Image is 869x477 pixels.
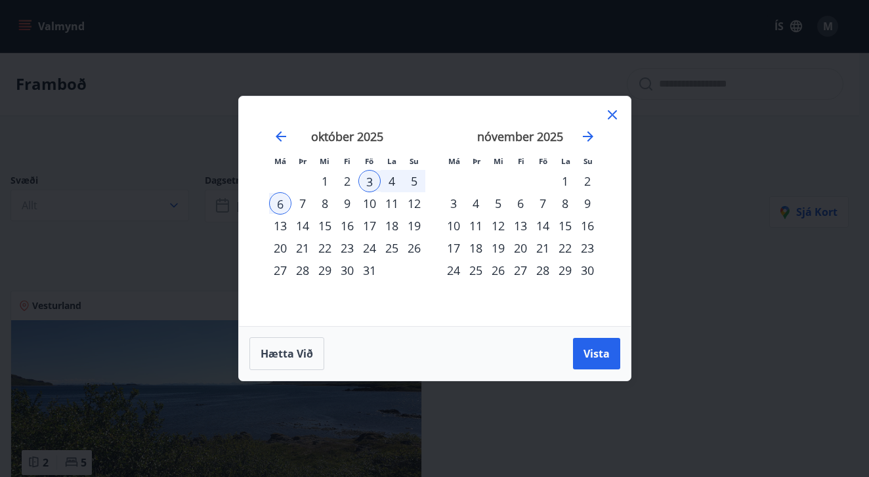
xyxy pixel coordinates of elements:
[344,156,350,166] small: Fi
[314,259,336,281] div: 29
[336,192,358,215] td: Choose fimmtudagur, 9. október 2025 as your check-in date. It’s available.
[532,237,554,259] td: Choose föstudagur, 21. nóvember 2025 as your check-in date. It’s available.
[487,237,509,259] div: 19
[561,156,570,166] small: La
[442,192,465,215] td: Choose mánudagur, 3. nóvember 2025 as your check-in date. It’s available.
[381,192,403,215] td: Choose laugardagur, 11. október 2025 as your check-in date. It’s available.
[336,237,358,259] td: Choose fimmtudagur, 23. október 2025 as your check-in date. It’s available.
[509,215,532,237] td: Choose fimmtudagur, 13. nóvember 2025 as your check-in date. It’s available.
[365,156,373,166] small: Fö
[487,215,509,237] td: Choose miðvikudagur, 12. nóvember 2025 as your check-in date. It’s available.
[509,259,532,281] td: Choose fimmtudagur, 27. nóvember 2025 as your check-in date. It’s available.
[465,259,487,281] div: 25
[269,215,291,237] td: Choose mánudagur, 13. október 2025 as your check-in date. It’s available.
[255,112,615,310] div: Calendar
[509,192,532,215] td: Choose fimmtudagur, 6. nóvember 2025 as your check-in date. It’s available.
[465,237,487,259] div: 18
[554,215,576,237] td: Choose laugardagur, 15. nóvember 2025 as your check-in date. It’s available.
[487,259,509,281] div: 26
[403,237,425,259] div: 26
[381,215,403,237] div: 18
[576,259,599,281] div: 30
[291,237,314,259] div: 21
[381,215,403,237] td: Choose laugardagur, 18. október 2025 as your check-in date. It’s available.
[487,192,509,215] td: Choose miðvikudagur, 5. nóvember 2025 as your check-in date. It’s available.
[358,259,381,281] div: 31
[576,215,599,237] td: Choose sunnudagur, 16. nóvember 2025 as your check-in date. It’s available.
[583,346,610,361] span: Vista
[358,215,381,237] td: Choose föstudagur, 17. október 2025 as your check-in date. It’s available.
[358,170,381,192] td: Selected as start date. föstudagur, 3. október 2025
[314,215,336,237] div: 15
[442,215,465,237] div: 10
[291,192,314,215] td: Choose þriðjudagur, 7. október 2025 as your check-in date. It’s available.
[518,156,524,166] small: Fi
[403,237,425,259] td: Choose sunnudagur, 26. október 2025 as your check-in date. It’s available.
[336,215,358,237] td: Choose fimmtudagur, 16. október 2025 as your check-in date. It’s available.
[314,237,336,259] td: Choose miðvikudagur, 22. október 2025 as your check-in date. It’s available.
[336,192,358,215] div: 9
[532,192,554,215] div: 7
[269,192,291,215] td: Selected as end date. mánudagur, 6. október 2025
[448,156,460,166] small: Má
[358,259,381,281] td: Choose föstudagur, 31. október 2025 as your check-in date. It’s available.
[532,192,554,215] td: Choose föstudagur, 7. nóvember 2025 as your check-in date. It’s available.
[269,192,291,215] div: 6
[532,259,554,281] td: Choose föstudagur, 28. nóvember 2025 as your check-in date. It’s available.
[358,170,381,192] div: 3
[554,237,576,259] td: Choose laugardagur, 22. nóvember 2025 as your check-in date. It’s available.
[576,215,599,237] div: 16
[576,259,599,281] td: Choose sunnudagur, 30. nóvember 2025 as your check-in date. It’s available.
[311,129,383,144] strong: október 2025
[291,192,314,215] div: 7
[580,129,596,144] div: Move forward to switch to the next month.
[442,259,465,281] td: Choose mánudagur, 24. nóvember 2025 as your check-in date. It’s available.
[381,170,403,192] div: 4
[269,259,291,281] td: Choose mánudagur, 27. október 2025 as your check-in date. It’s available.
[249,337,324,370] button: Hætta við
[314,192,336,215] td: Choose miðvikudagur, 8. október 2025 as your check-in date. It’s available.
[274,156,286,166] small: Má
[539,156,547,166] small: Fö
[358,237,381,259] td: Choose föstudagur, 24. október 2025 as your check-in date. It’s available.
[487,259,509,281] td: Choose miðvikudagur, 26. nóvember 2025 as your check-in date. It’s available.
[554,259,576,281] td: Choose laugardagur, 29. nóvember 2025 as your check-in date. It’s available.
[442,215,465,237] td: Choose mánudagur, 10. nóvember 2025 as your check-in date. It’s available.
[509,237,532,259] td: Choose fimmtudagur, 20. nóvember 2025 as your check-in date. It’s available.
[291,237,314,259] td: Choose þriðjudagur, 21. október 2025 as your check-in date. It’s available.
[473,156,480,166] small: Þr
[336,259,358,281] td: Choose fimmtudagur, 30. október 2025 as your check-in date. It’s available.
[554,170,576,192] td: Choose laugardagur, 1. nóvember 2025 as your check-in date. It’s available.
[269,237,291,259] div: 20
[554,237,576,259] div: 22
[465,192,487,215] div: 4
[273,129,289,144] div: Move backward to switch to the previous month.
[358,192,381,215] div: 10
[336,215,358,237] div: 16
[576,192,599,215] div: 9
[314,170,336,192] td: Choose miðvikudagur, 1. október 2025 as your check-in date. It’s available.
[269,237,291,259] td: Choose mánudagur, 20. október 2025 as your check-in date. It’s available.
[403,170,425,192] td: Selected. sunnudagur, 5. október 2025
[465,237,487,259] td: Choose þriðjudagur, 18. nóvember 2025 as your check-in date. It’s available.
[465,192,487,215] td: Choose þriðjudagur, 4. nóvember 2025 as your check-in date. It’s available.
[554,215,576,237] div: 15
[487,215,509,237] div: 12
[269,215,291,237] div: 13
[336,237,358,259] div: 23
[314,215,336,237] td: Choose miðvikudagur, 15. október 2025 as your check-in date. It’s available.
[554,170,576,192] div: 1
[403,215,425,237] div: 19
[494,156,503,166] small: Mi
[358,237,381,259] div: 24
[291,215,314,237] td: Choose þriðjudagur, 14. október 2025 as your check-in date. It’s available.
[403,192,425,215] td: Choose sunnudagur, 12. október 2025 as your check-in date. It’s available.
[509,215,532,237] div: 13
[509,192,532,215] div: 6
[403,192,425,215] div: 12
[381,237,403,259] div: 25
[442,192,465,215] div: 3
[314,192,336,215] div: 8
[554,259,576,281] div: 29
[532,259,554,281] div: 28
